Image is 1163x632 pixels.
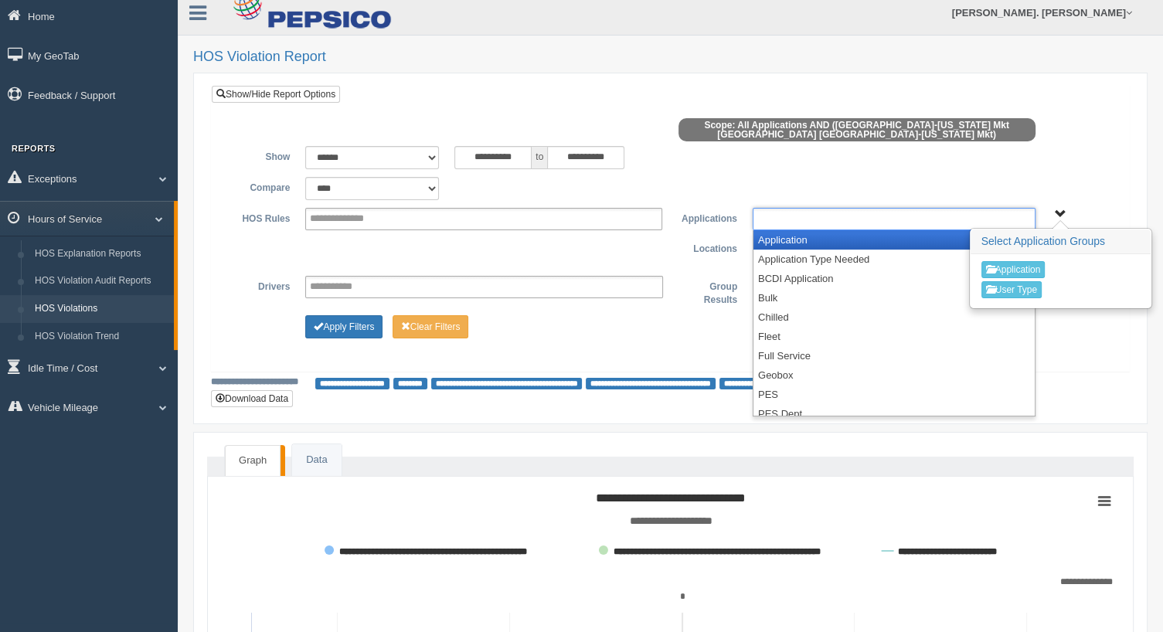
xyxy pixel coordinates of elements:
a: HOS Violation Trend [28,323,174,351]
button: Change Filter Options [393,315,469,338]
li: BCDI Application [753,269,1035,288]
label: Group Results [671,276,745,308]
h2: HOS Violation Report [193,49,1148,65]
a: Graph [225,445,281,476]
a: HOS Violation Audit Reports [28,267,174,295]
span: Scope: All Applications AND ([GEOGRAPHIC_DATA]-[US_STATE] Mkt [GEOGRAPHIC_DATA] [GEOGRAPHIC_DATA]... [678,118,1035,141]
a: Show/Hide Report Options [212,86,340,103]
button: Download Data [211,390,293,407]
span: to [532,146,547,169]
label: Drivers [223,276,298,294]
h3: Select Application Groups [971,229,1151,254]
li: PES Dept [753,404,1035,423]
a: Data [292,444,341,476]
label: Compare [223,177,298,195]
a: HOS Violations [28,295,174,323]
li: Geobox [753,365,1035,385]
li: Application [753,230,1035,250]
li: Fleet [753,327,1035,346]
label: Show [223,146,298,165]
li: Full Service [753,346,1035,365]
button: Application [981,261,1046,278]
button: User Type [981,281,1042,298]
button: Change Filter Options [305,315,383,338]
a: HOS Explanation Reports [28,240,174,268]
label: HOS Rules [223,208,298,226]
label: Applications [670,208,744,226]
li: Bulk [753,288,1035,308]
li: PES [753,385,1035,404]
li: Application Type Needed [753,250,1035,269]
li: Chilled [753,308,1035,327]
label: Locations [671,238,745,257]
